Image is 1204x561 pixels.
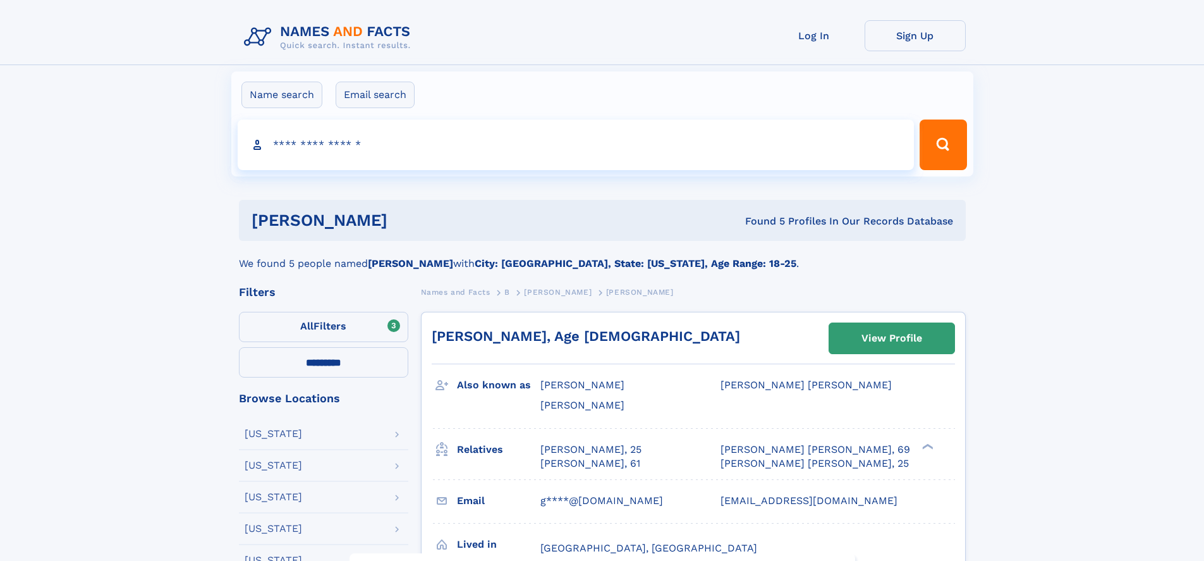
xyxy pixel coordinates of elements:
[245,524,302,534] div: [US_STATE]
[457,374,540,396] h3: Also known as
[368,257,453,269] b: [PERSON_NAME]
[504,288,510,297] span: B
[566,214,953,228] div: Found 5 Profiles In Our Records Database
[721,379,892,391] span: [PERSON_NAME] [PERSON_NAME]
[336,82,415,108] label: Email search
[540,443,642,457] a: [PERSON_NAME], 25
[239,312,408,342] label: Filters
[540,457,640,471] a: [PERSON_NAME], 61
[245,429,302,439] div: [US_STATE]
[245,492,302,502] div: [US_STATE]
[239,20,421,54] img: Logo Names and Facts
[763,20,865,51] a: Log In
[721,495,897,507] span: [EMAIL_ADDRESS][DOMAIN_NAME]
[457,490,540,512] h3: Email
[421,284,490,300] a: Names and Facts
[239,241,966,271] div: We found 5 people named with .
[865,20,966,51] a: Sign Up
[457,439,540,460] h3: Relatives
[475,257,796,269] b: City: [GEOGRAPHIC_DATA], State: [US_STATE], Age Range: 18-25
[432,328,740,344] a: [PERSON_NAME], Age [DEMOGRAPHIC_DATA]
[524,288,592,297] span: [PERSON_NAME]
[721,457,909,471] a: [PERSON_NAME] [PERSON_NAME], 25
[239,393,408,404] div: Browse Locations
[239,287,408,298] div: Filters
[524,284,592,300] a: [PERSON_NAME]
[245,460,302,471] div: [US_STATE]
[504,284,510,300] a: B
[920,120,966,170] button: Search Button
[300,320,313,332] span: All
[861,324,922,353] div: View Profile
[457,534,540,555] h3: Lived in
[606,288,674,297] span: [PERSON_NAME]
[540,399,624,411] span: [PERSON_NAME]
[540,542,757,554] span: [GEOGRAPHIC_DATA], [GEOGRAPHIC_DATA]
[919,442,934,450] div: ❯
[252,213,566,228] h1: [PERSON_NAME]
[721,443,910,457] a: [PERSON_NAME] [PERSON_NAME], 69
[540,379,624,391] span: [PERSON_NAME]
[829,323,954,354] a: View Profile
[238,120,915,170] input: search input
[241,82,322,108] label: Name search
